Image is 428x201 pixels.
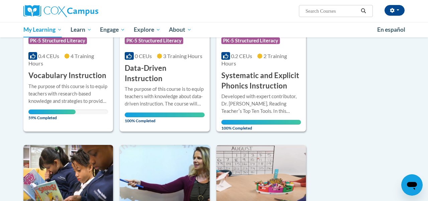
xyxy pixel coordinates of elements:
[221,93,301,115] div: Developed with expert contributor, Dr. [PERSON_NAME], Reading Teacherʹs Top Ten Tools. In this co...
[23,26,62,34] span: My Learning
[125,63,204,84] h3: Data-Driven Instruction
[385,5,405,16] button: Account Settings
[125,113,204,117] div: Your progress
[18,22,410,37] div: Main menu
[169,26,192,34] span: About
[129,22,165,37] a: Explore
[221,120,301,131] span: 100% Completed
[221,70,301,91] h3: Systematic and Explicit Phonics Instruction
[100,26,125,34] span: Engage
[134,26,160,34] span: Explore
[28,37,87,44] span: PK-5 Structured Literacy
[28,110,76,120] span: 59% Completed
[165,22,196,37] a: About
[38,53,59,59] span: 0.4 CEUs
[23,5,144,17] a: Cox Campus
[221,120,301,125] div: Your progress
[373,23,410,37] a: En español
[19,22,66,37] a: My Learning
[71,26,92,34] span: Learn
[96,22,129,37] a: Engage
[66,22,96,37] a: Learn
[125,113,204,123] span: 100% Completed
[28,53,94,66] span: 4 Training Hours
[305,7,358,15] input: Search Courses
[377,26,405,33] span: En español
[28,110,76,114] div: Your progress
[125,85,204,108] div: The purpose of this course is to equip teachers with knowledge about data-driven instruction. The...
[231,53,252,59] span: 0.2 CEUs
[23,5,98,17] img: Cox Campus
[163,53,202,59] span: 3 Training Hours
[28,83,108,105] div: The purpose of this course is to equip teachers with research-based knowledge and strategies to p...
[28,70,106,81] h3: Vocabulary Instruction
[135,53,152,59] span: 0 CEUs
[221,53,287,66] span: 2 Training Hours
[401,174,423,196] iframe: Button to launch messaging window
[358,7,368,15] button: Search
[221,37,280,44] span: PK-5 Structured Literacy
[125,37,183,44] span: PK-5 Structured Literacy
